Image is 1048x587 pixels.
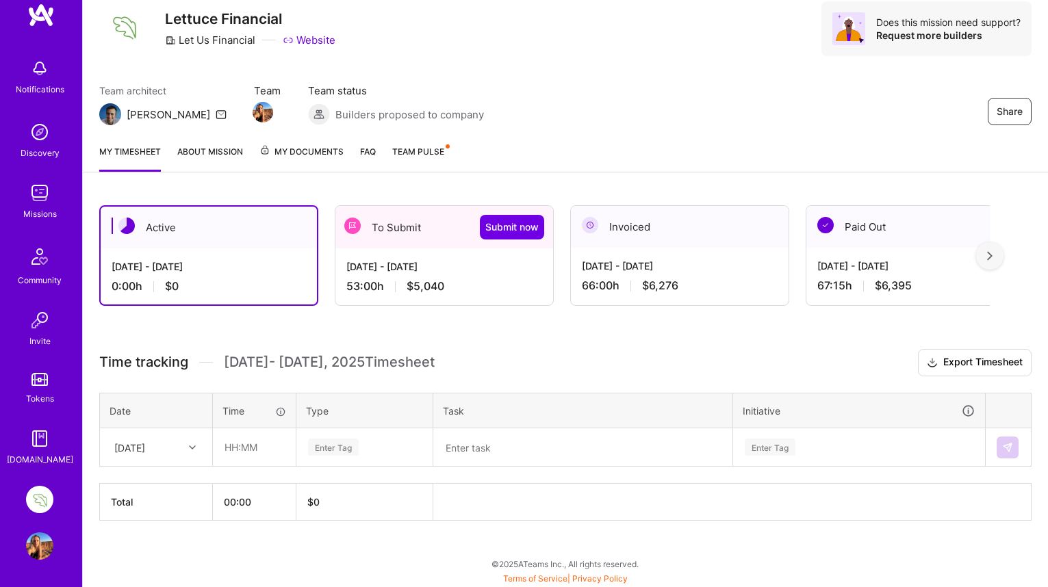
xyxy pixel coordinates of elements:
i: icon Chevron [189,444,196,451]
span: Share [997,105,1023,118]
button: Export Timesheet [918,349,1032,376]
span: $5,040 [407,279,444,293]
div: Active [101,207,317,248]
th: 00:00 [213,484,296,521]
span: $ 0 [307,496,320,508]
img: logo [27,3,55,27]
div: Tokens [26,391,54,406]
span: Time tracking [99,354,188,371]
a: FAQ [360,144,376,172]
div: [DATE] [114,440,145,454]
a: Team Pulse [392,144,448,172]
img: To Submit [344,218,361,234]
img: Invoiced [582,217,598,233]
div: Missions [23,207,57,221]
a: Website [283,33,335,47]
button: Share [988,98,1032,125]
div: 53:00 h [346,279,542,293]
th: Type [296,393,433,428]
th: Total [100,484,213,521]
div: Discovery [21,146,60,160]
div: Community [18,273,62,287]
a: Lettuce Financial [23,486,57,513]
span: My Documents [259,144,344,159]
div: 0:00 h [112,279,306,293]
th: Task [433,393,733,428]
img: Invite [26,306,53,334]
img: Active [118,218,135,234]
div: Does this mission need support? [876,16,1021,29]
div: [DATE] - [DATE] [346,259,542,274]
div: Enter Tag [745,436,795,458]
div: 67:15 h [817,278,1013,293]
img: Builders proposed to company [308,103,330,125]
img: teamwork [26,179,53,207]
div: Notifications [16,82,64,96]
span: Team architect [99,83,227,98]
a: Team Member Avatar [254,101,272,124]
img: Community [23,240,56,273]
span: $0 [165,279,179,293]
span: $6,395 [875,278,912,293]
div: [PERSON_NAME] [127,107,210,122]
a: About Mission [177,144,243,172]
img: guide book [26,425,53,452]
i: icon Mail [216,109,227,120]
i: icon CompanyGray [165,35,176,46]
div: © 2025 ATeams Inc., All rights reserved. [82,547,1048,581]
i: icon Download [927,356,938,370]
div: Time [222,404,286,418]
div: [DATE] - [DATE] [112,259,306,274]
a: User Avatar [23,532,57,560]
div: [DOMAIN_NAME] [7,452,73,467]
div: Paid Out [806,206,1024,248]
img: Team Architect [99,103,121,125]
img: tokens [31,373,48,386]
span: [DATE] - [DATE] , 2025 Timesheet [224,354,435,371]
span: $6,276 [642,278,678,293]
span: Team status [308,83,484,98]
div: Let Us Financial [165,33,255,47]
a: My Documents [259,144,344,172]
a: My timesheet [99,144,161,172]
img: Team Member Avatar [253,102,273,122]
span: | [503,573,628,584]
div: Initiative [743,403,975,419]
div: Invoiced [571,206,789,248]
div: Invite [29,334,51,348]
img: right [987,251,993,261]
img: bell [26,55,53,82]
img: Submit [1002,442,1013,453]
div: 66:00 h [582,278,778,293]
img: User Avatar [26,532,53,560]
span: Team Pulse [392,146,444,157]
div: [DATE] - [DATE] [817,259,1013,273]
th: Date [100,393,213,428]
a: Privacy Policy [572,573,628,584]
span: Submit now [485,220,539,234]
input: HH:MM [214,429,295,465]
img: Lettuce Financial [26,486,53,513]
img: Company Logo [99,3,149,50]
button: Submit now [480,215,544,239]
img: Paid Out [817,217,834,233]
img: Avatar [832,12,865,45]
h3: Lettuce Financial [165,10,335,27]
a: Terms of Service [503,573,567,584]
div: [DATE] - [DATE] [582,259,778,273]
div: Enter Tag [308,436,359,458]
div: To Submit [335,206,553,248]
span: Builders proposed to company [335,107,484,122]
span: Team [254,83,281,98]
div: Request more builders [876,29,1021,42]
img: discovery [26,118,53,146]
